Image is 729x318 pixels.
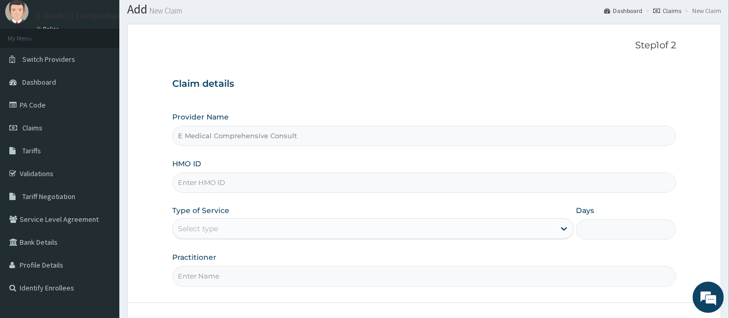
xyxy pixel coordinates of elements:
span: Tariff Negotiation [22,192,75,201]
a: Dashboard [604,6,642,15]
small: New Claim [147,7,182,15]
label: Type of Service [172,205,229,216]
p: Step 1 of 2 [172,40,677,51]
span: Claims [22,123,43,132]
div: Select type [178,223,218,234]
span: Dashboard [22,77,56,87]
span: Tariffs [22,146,41,155]
label: Provider Name [172,112,229,122]
label: Days [576,205,594,216]
label: Practitioner [172,252,216,262]
h1: Add [127,3,721,16]
input: Enter HMO ID [172,173,677,193]
h3: Claim details [172,78,677,90]
li: New Claim [682,6,721,15]
label: HMO ID [172,158,201,169]
span: Switch Providers [22,55,75,64]
a: Online [36,25,61,33]
a: Claims [653,6,681,15]
p: E Medical Comprehensive Consult [36,11,172,20]
input: Enter Name [172,266,677,286]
